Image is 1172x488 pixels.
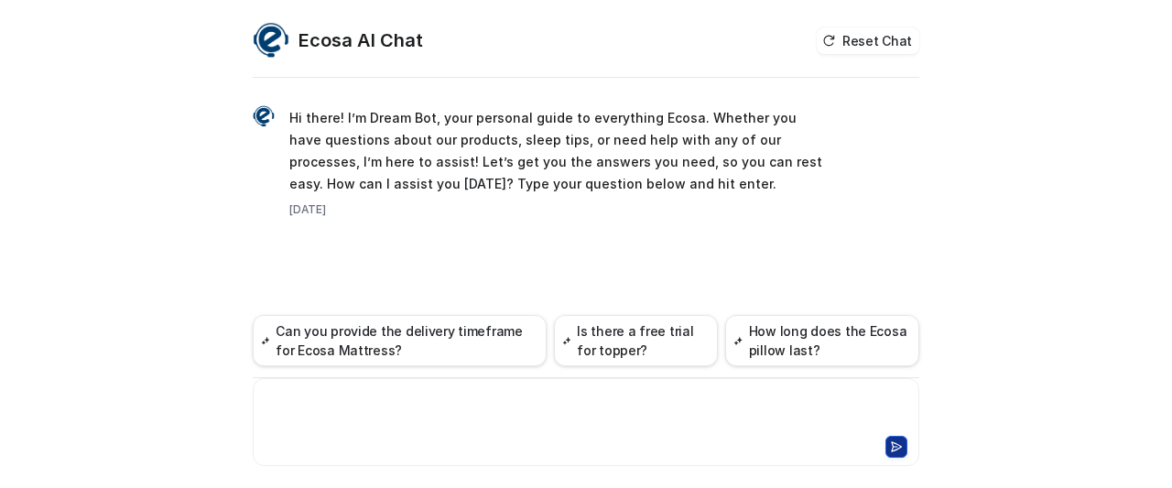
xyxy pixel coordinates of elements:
div: [DATE] [289,201,825,218]
p: Hi there! I’m Dream Bot, your personal guide to everything Ecosa. Whether you have questions abou... [289,107,825,195]
button: Reset Chat [817,27,919,54]
img: Widget [253,22,289,59]
button: How long does the Ecosa pillow last? [725,315,919,366]
h2: Ecosa AI Chat [298,27,423,53]
button: Is there a free trial for topper? [554,315,718,366]
img: Widget [253,105,275,127]
button: Can you provide the delivery timeframe for Ecosa Mattress? [253,315,547,366]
